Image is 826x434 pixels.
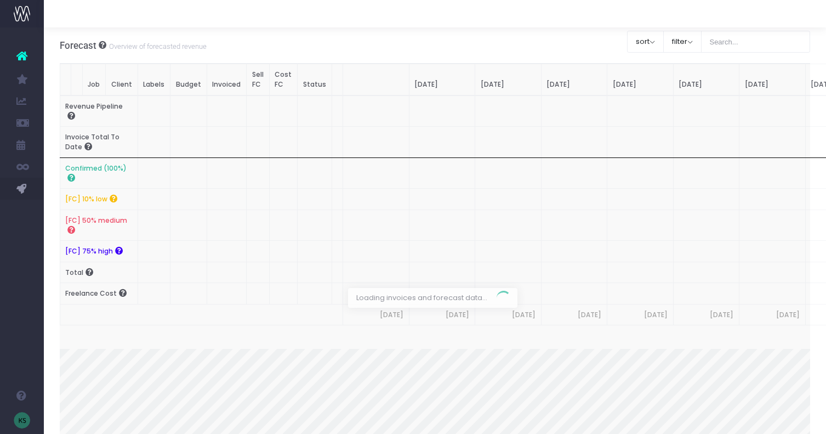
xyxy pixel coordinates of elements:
[106,40,207,51] small: Overview of forecasted revenue
[663,31,702,53] button: filter
[627,31,664,53] button: sort
[348,288,495,308] span: Loading invoices and forecast data...
[701,31,811,53] input: Search...
[60,40,96,51] span: Forecast
[14,412,30,429] img: images/default_profile_image.png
